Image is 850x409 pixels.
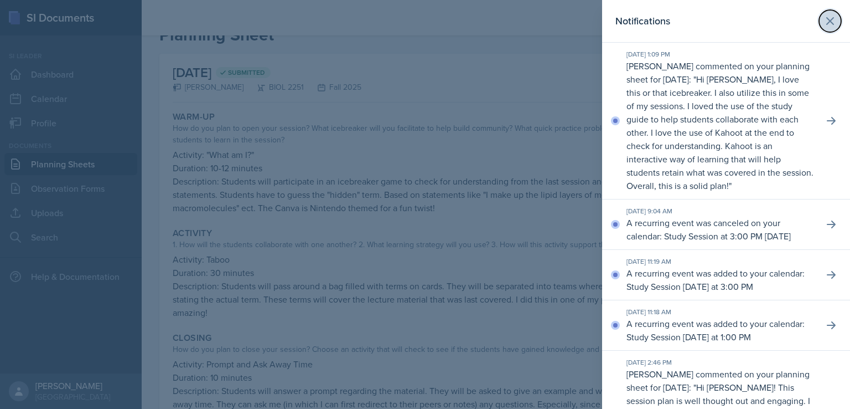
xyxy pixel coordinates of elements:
h2: Notifications [615,13,670,29]
p: [PERSON_NAME] commented on your planning sheet for [DATE]: " " [626,59,815,192]
div: [DATE] 11:19 AM [626,257,815,267]
p: Hi [PERSON_NAME], I love this or that icebreaker. I also utilize this in some of my sessions. I l... [626,73,813,192]
p: A recurring event was added to your calendar: Study Session [DATE] at 3:00 PM [626,267,815,293]
div: [DATE] 11:18 AM [626,307,815,317]
div: [DATE] 9:04 AM [626,206,815,216]
div: [DATE] 1:09 PM [626,49,815,59]
p: A recurring event was added to your calendar: Study Session [DATE] at 1:00 PM [626,317,815,344]
p: A recurring event was canceled on your calendar: Study Session at 3:00 PM [DATE] [626,216,815,243]
div: [DATE] 2:46 PM [626,357,815,367]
